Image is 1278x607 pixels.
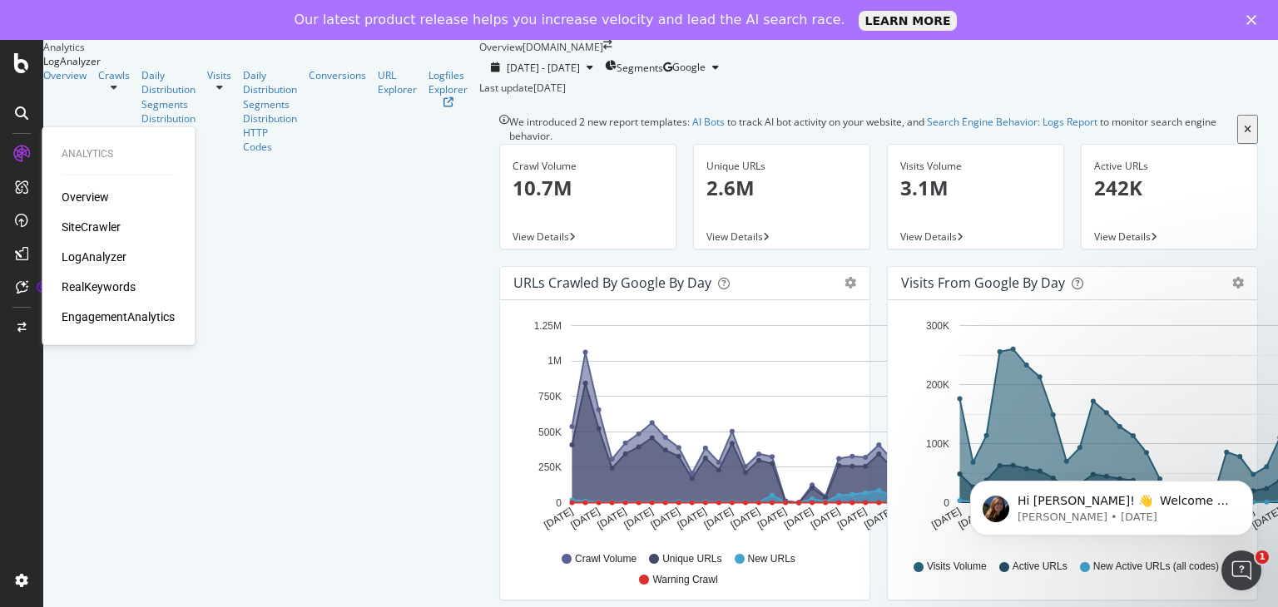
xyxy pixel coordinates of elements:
a: Segments Distribution [141,97,196,126]
div: [DATE] [533,81,566,95]
a: SiteCrawler [62,219,121,235]
span: View Details [900,229,957,244]
span: Segments [617,61,663,75]
span: Active URLs [1013,560,1067,574]
div: Visits Volume [900,159,1051,174]
span: New URLs [748,552,795,566]
text: [DATE] [809,505,842,531]
text: 100K [926,437,949,449]
span: View Details [706,229,763,244]
a: URL Explorer [378,68,417,96]
text: 300K [926,319,949,331]
text: [DATE] [568,505,602,531]
span: 1 [1256,550,1269,564]
a: LEARN MORE [859,11,958,31]
a: HTTP Codes [141,126,196,154]
a: Overview [62,189,109,205]
div: Overview [479,40,523,54]
div: Crawl Volume [513,159,663,174]
p: 2.6M [706,174,857,202]
span: Warning Crawl [652,573,717,587]
text: [DATE] [649,505,682,531]
a: LogAnalyzer [62,249,126,265]
text: 500K [538,426,562,437]
text: [DATE] [729,505,762,531]
a: EngagementAnalytics [62,308,175,325]
div: [DOMAIN_NAME] [523,40,603,54]
text: [DATE] [596,505,629,531]
text: 200K [926,378,949,390]
button: close banner [1237,115,1258,143]
span: [DATE] - [DATE] [507,61,580,75]
text: 1M [547,355,562,367]
text: 0 [556,496,562,508]
text: 1.25M [534,319,562,331]
a: Logfiles Explorer [428,68,468,106]
a: Search Engine Behavior: Logs Report [927,115,1097,129]
p: 3.1M [900,174,1051,202]
span: Visits Volume [927,560,987,574]
p: 242K [1094,174,1245,202]
div: info banner [499,115,1258,143]
iframe: Intercom notifications message [945,446,1278,562]
text: 250K [538,461,562,473]
a: Segments Distribution [243,97,297,126]
text: [DATE] [755,505,789,531]
text: 750K [538,390,562,402]
text: [DATE] [676,505,709,531]
p: 10.7M [513,174,663,202]
div: LogAnalyzer [43,54,479,68]
a: Overview [43,68,87,82]
text: [DATE] [622,505,656,531]
text: [DATE] [835,505,869,531]
span: New Active URLs (all codes) [1093,560,1219,574]
svg: A chart. [513,313,998,545]
div: Unique URLs [706,159,857,174]
span: Unique URLs [662,552,721,566]
div: gear [845,277,856,289]
span: View Details [1094,229,1151,244]
text: 0 [944,496,949,508]
text: [DATE] [782,505,815,531]
div: Logfiles Explorer [428,68,468,96]
div: Visits from Google by day [901,274,1065,291]
button: [DATE] - [DATE] [479,60,605,76]
iframe: Intercom live chat [1221,550,1261,590]
a: Conversions [309,68,366,82]
a: HTTP Codes [243,126,297,154]
div: Last update [479,81,566,95]
div: arrow-right-arrow-left [603,40,612,50]
span: View Details [513,229,569,244]
a: Crawls [98,68,130,82]
span: Google [672,60,706,74]
a: AI Bots [692,115,725,129]
div: URLs Crawled by Google by day [513,274,711,291]
a: Daily Distribution [243,68,297,96]
div: Our latest product release helps you increase velocity and lead the AI search race. [295,12,845,28]
button: Segments [605,54,663,81]
a: RealKeywords [62,279,136,295]
div: Analytics [43,40,479,54]
div: Close [1246,15,1263,25]
a: Visits [207,68,231,82]
button: Google [663,54,726,81]
div: Active URLs [1094,159,1245,174]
